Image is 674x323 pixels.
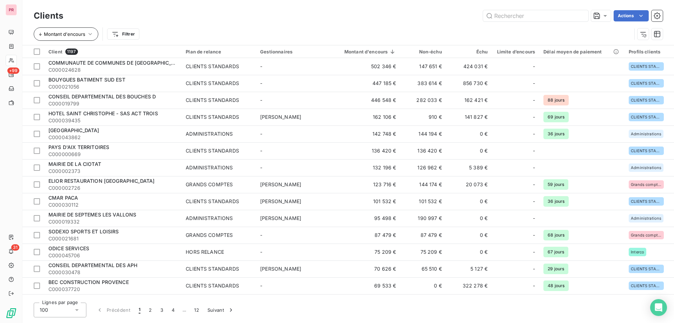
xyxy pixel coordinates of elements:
span: C000021681 [48,235,177,242]
span: [GEOGRAPHIC_DATA] [48,127,99,133]
span: [PERSON_NAME] [260,198,301,204]
span: C000043862 [48,134,177,141]
td: 142 748 € [330,125,400,142]
div: CLIENTS STANDARDS [186,80,239,87]
span: 100 [40,306,48,314]
button: 2 [145,303,156,317]
div: CLIENTS STANDARDS [186,63,239,70]
div: Délai moyen de paiement [543,49,620,54]
span: CLIENTS STANTARDS [631,81,662,85]
span: - [260,249,262,255]
td: 190 997 € [400,210,446,227]
span: - [533,63,535,70]
span: C000002373 [48,168,177,175]
span: - [533,198,535,205]
div: CLIENTS STANDARDS [186,282,239,289]
button: 12 [190,303,203,317]
span: PAYS D'AIX TERRITOIRES [48,144,109,150]
span: C000021056 [48,83,177,90]
td: 144 194 € [400,125,446,142]
span: 48 jours [543,280,569,291]
span: - [533,147,535,154]
span: Administrations [631,216,661,220]
td: 910 € [400,109,446,125]
input: Rechercher [483,10,588,21]
span: Interco [631,250,644,254]
span: C000002726 [48,185,177,192]
span: … [179,304,190,316]
td: 136 420 € [330,142,400,159]
span: CLIENTS STANTARDS [631,267,662,271]
td: 162 421 € [446,92,492,109]
td: 162 106 € [330,109,400,125]
td: 147 651 € [400,58,446,75]
td: 856 730 € [446,75,492,92]
span: 1197 [65,49,78,55]
button: Suivant [203,303,239,317]
td: 132 196 € [330,159,400,176]
span: - [533,215,535,222]
td: 144 174 € [400,176,446,193]
span: C000024628 [48,66,177,73]
span: COMMUNAUTE DE COMMUNES DE [GEOGRAPHIC_DATA] [48,60,185,66]
div: Limite d’encours [496,49,535,54]
span: - [533,265,535,272]
span: - [260,97,262,103]
div: CLIENTS STANDARDS [186,265,239,272]
td: 502 346 € [330,58,400,75]
span: - [260,80,262,86]
span: - [533,114,535,121]
span: - [533,282,535,289]
span: C000030478 [48,269,177,276]
span: 29 jours [543,264,568,274]
td: 65 510 € [400,260,446,277]
td: 322 278 € [446,277,492,294]
td: 87 479 € [400,227,446,244]
span: BOUYGUES BATIMENT SUD EST [48,77,125,83]
td: 446 548 € [330,92,400,109]
td: 0 € [446,210,492,227]
td: 0 € [446,125,492,142]
span: C000019799 [48,100,177,107]
span: ODICE SERVICES [48,245,89,251]
span: Grands comptes [631,233,662,237]
td: 123 716 € [330,176,400,193]
td: 101 532 € [400,193,446,210]
span: C000039435 [48,117,177,124]
span: - [260,131,262,137]
span: 68 jours [543,230,569,240]
td: 87 479 € [330,227,400,244]
td: 126 962 € [400,159,446,176]
span: - [260,164,262,170]
span: - [533,80,535,87]
td: 0 € [400,294,446,311]
div: ADMINISTRATIONS [186,130,233,137]
span: - [533,232,535,239]
span: [PERSON_NAME] [260,181,301,187]
span: - [260,148,262,154]
span: HOTEL SAINT CHRISTOPHE - SAS ACT TROIS [48,110,158,116]
div: Open Intercom Messenger [650,299,667,316]
div: Montant d'encours [335,49,396,54]
span: Grands comptes [631,182,662,187]
button: Filtrer [107,28,139,40]
div: Plan de relance [186,49,252,54]
span: Administrations [631,132,661,136]
button: 3 [156,303,167,317]
span: 36 jours [543,196,569,207]
span: 69 jours [543,112,569,122]
span: C000037720 [48,286,177,293]
td: 67 988 € [446,294,492,311]
span: LOCALINO AL MARE [48,296,98,302]
td: 141 827 € [446,109,492,125]
span: C000000669 [48,151,177,158]
span: CLIENTS STANTARDS [631,64,662,69]
span: CONSEIL DEPARTEMENTAL DES BOUCHES D [48,93,156,99]
td: 70 626 € [330,260,400,277]
div: CLIENTS STANDARDS [186,114,239,121]
h3: Clients [34,9,63,22]
td: 5 127 € [446,260,492,277]
div: GRANDS COMPTES [186,232,233,239]
div: Gestionnaires [260,49,326,54]
div: HORS RELANCE [186,248,224,256]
